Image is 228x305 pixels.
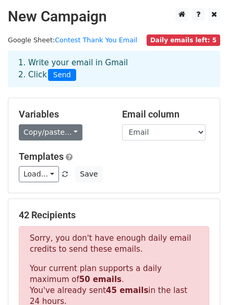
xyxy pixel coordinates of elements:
[19,109,106,120] h5: Variables
[48,69,76,81] span: Send
[147,36,220,44] a: Daily emails left: 5
[75,166,102,182] button: Save
[30,233,198,255] p: Sorry, you don't have enough daily email credits to send these emails.
[122,109,210,120] h5: Email column
[79,275,122,284] strong: 50 emails
[8,36,137,44] small: Google Sheet:
[19,166,59,182] a: Load...
[147,34,220,46] span: Daily emails left: 5
[10,57,218,81] div: 1. Write your email in Gmail 2. Click
[19,209,209,221] h5: 42 Recipients
[19,124,82,140] a: Copy/paste...
[176,255,228,305] iframe: Chat Widget
[8,8,220,26] h2: New Campaign
[19,151,64,162] a: Templates
[55,36,137,44] a: Contest Thank You Email
[106,286,148,295] strong: 45 emails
